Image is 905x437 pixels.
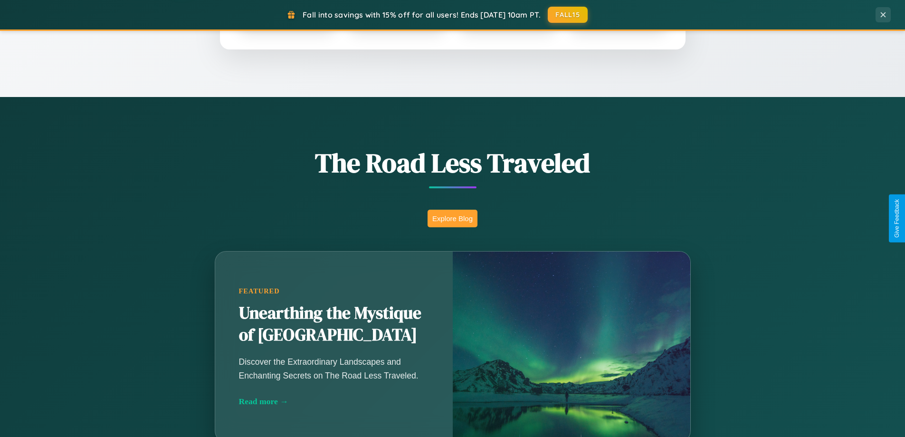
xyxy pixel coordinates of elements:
div: Featured [239,287,429,295]
span: Fall into savings with 15% off for all users! Ends [DATE] 10am PT. [303,10,541,19]
h2: Unearthing the Mystique of [GEOGRAPHIC_DATA] [239,302,429,346]
button: FALL15 [548,7,588,23]
h1: The Road Less Traveled [168,145,738,181]
p: Discover the Extraordinary Landscapes and Enchanting Secrets on The Road Less Traveled. [239,355,429,382]
button: Explore Blog [428,210,477,227]
div: Give Feedback [894,199,900,238]
div: Read more → [239,397,429,407]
